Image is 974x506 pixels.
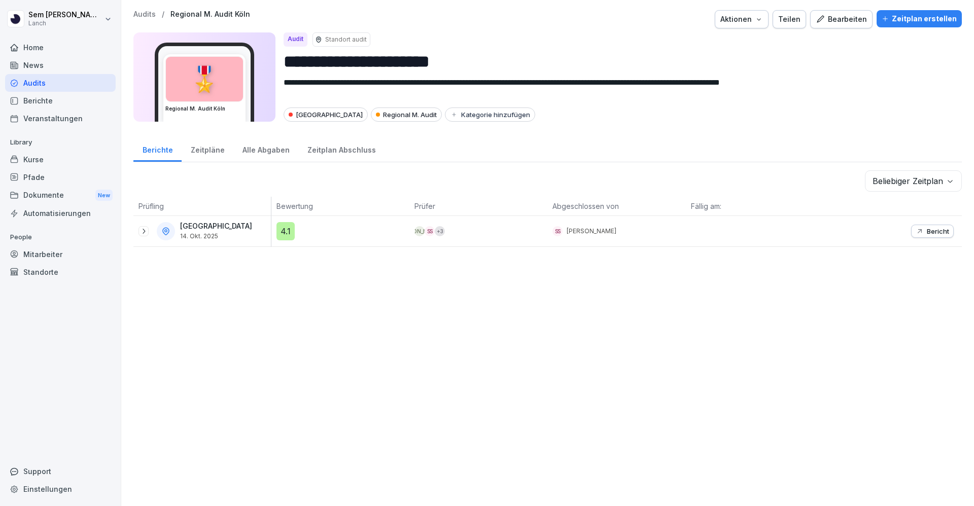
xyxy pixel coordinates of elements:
[170,10,250,19] a: Regional M. Audit Köln
[28,20,102,27] p: Lanch
[5,480,116,498] a: Einstellungen
[409,197,547,216] th: Prüfer
[720,14,763,25] div: Aktionen
[816,14,867,25] div: Bearbeiten
[233,136,298,162] a: Alle Abgaben
[133,10,156,19] a: Audits
[810,10,873,28] button: Bearbeiten
[5,151,116,168] a: Kurse
[166,57,243,101] div: 🎖️
[28,11,102,19] p: Sem [PERSON_NAME]
[180,233,252,240] p: 14. Okt. 2025
[911,225,954,238] button: Bericht
[5,92,116,110] a: Berichte
[5,168,116,186] a: Pfade
[180,222,252,231] p: [GEOGRAPHIC_DATA]
[5,229,116,245] p: People
[5,204,116,222] a: Automatisierungen
[5,39,116,56] a: Home
[5,134,116,151] p: Library
[927,227,949,235] p: Bericht
[5,74,116,92] a: Audits
[773,10,806,28] button: Teilen
[276,201,404,211] p: Bewertung
[284,32,307,47] div: Audit
[5,245,116,263] a: Mitarbeiter
[445,107,535,122] button: Kategorie hinzufügen
[567,227,616,236] p: [PERSON_NAME]
[138,201,266,211] p: Prüfling
[298,136,385,162] a: Zeitplan Abschluss
[95,190,113,201] div: New
[371,107,442,122] div: Regional M. Audit
[276,222,295,240] div: 4.1
[435,226,445,236] div: + 3
[165,105,243,113] h3: Regional M. Audit Köln
[5,462,116,480] div: Support
[686,197,824,216] th: Fällig am:
[552,226,563,236] div: SS
[425,226,435,236] div: SS
[414,226,425,236] div: [PERSON_NAME]
[882,13,957,24] div: Zeitplan erstellen
[284,107,368,122] div: [GEOGRAPHIC_DATA]
[877,10,962,27] button: Zeitplan erstellen
[450,111,530,119] div: Kategorie hinzufügen
[162,10,164,19] p: /
[325,35,367,44] p: Standort audit
[182,136,233,162] a: Zeitpläne
[5,186,116,205] a: DokumenteNew
[715,10,769,28] button: Aktionen
[5,186,116,205] div: Dokumente
[133,136,182,162] a: Berichte
[778,14,801,25] div: Teilen
[5,110,116,127] a: Veranstaltungen
[552,201,680,211] p: Abgeschlossen von
[5,56,116,74] a: News
[5,263,116,281] a: Standorte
